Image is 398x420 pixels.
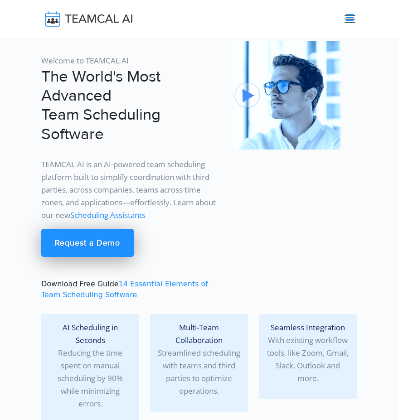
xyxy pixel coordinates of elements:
[343,12,357,26] button: Toggle navigation
[232,41,340,150] img: pic
[266,321,349,385] p: With existing workflow tools, like Zoom, Gmail, Slack, Outlook and more.
[271,322,345,333] span: Seamless Integration
[175,322,223,345] span: Multi-Team Collaboration
[41,280,208,299] a: 14 Essential Elements of Team Scheduling Software
[157,321,241,397] p: Streamlined scheduling with teams and third parties to optimize operations.
[41,158,221,222] p: TEAMCAL AI is an AI-powered team scheduling platform built to simplify coordination with third pa...
[49,321,132,410] p: Reducing the time spent on manual scheduling by 90% while minimizing errors.
[36,41,226,300] div: Download Free Guide
[70,210,146,220] a: Scheduling Assistants
[41,67,221,144] h1: The World's Most Advanced Team Scheduling Software
[41,229,134,257] a: Request a Demo
[41,54,221,67] p: Welcome to TEAMCAL AI
[63,322,118,345] span: AI Scheduling in Seconds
